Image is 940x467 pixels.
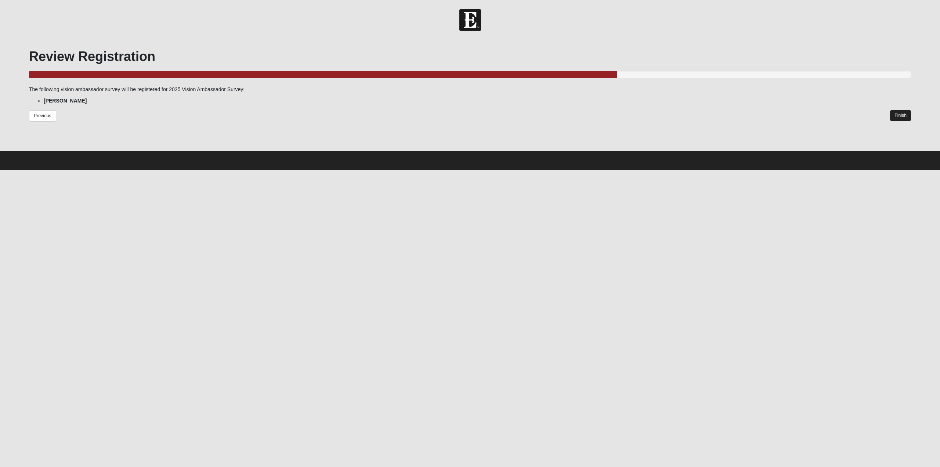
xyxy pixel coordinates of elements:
[44,98,87,104] strong: [PERSON_NAME]
[29,49,911,64] h1: Review Registration
[890,110,911,121] a: Finish
[29,86,911,93] p: The following vision ambassador survey will be registered for 2025 Vision Ambassador Survey:
[459,9,481,31] img: Church of Eleven22 Logo
[29,110,56,122] a: Previous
